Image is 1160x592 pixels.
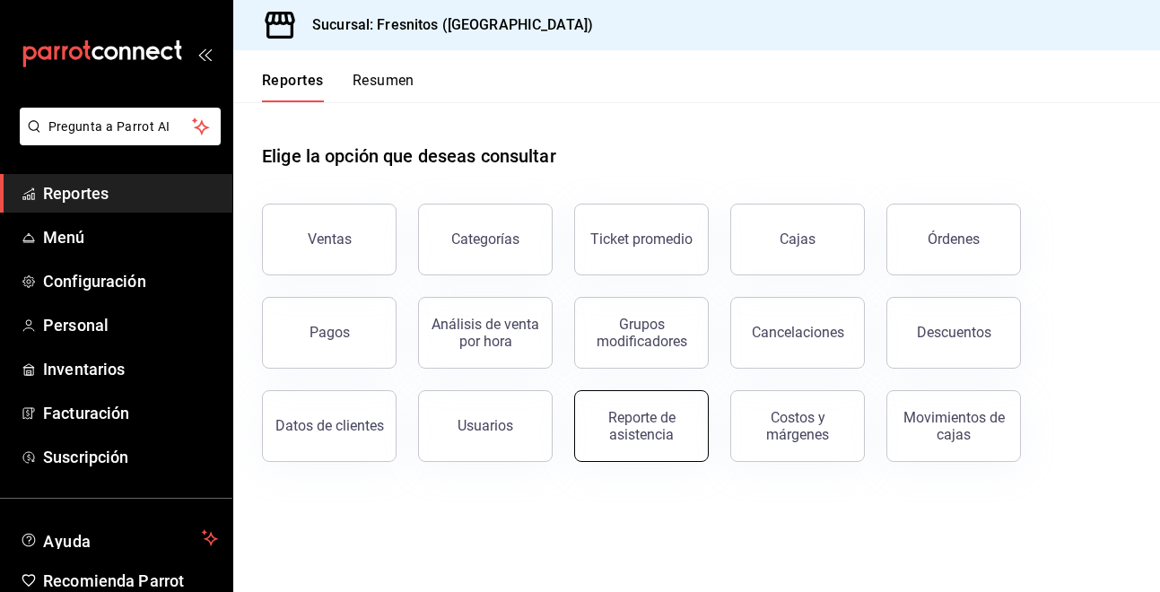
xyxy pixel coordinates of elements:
button: Ventas [262,204,397,275]
div: Análisis de venta por hora [430,316,541,350]
button: Pregunta a Parrot AI [20,108,221,145]
div: Grupos modificadores [586,316,697,350]
div: Categorías [451,231,519,248]
div: Usuarios [458,417,513,434]
span: Personal [43,313,218,337]
button: open_drawer_menu [197,47,212,61]
button: Análisis de venta por hora [418,297,553,369]
div: Movimientos de cajas [898,409,1009,443]
button: Reportes [262,72,324,102]
div: Costos y márgenes [742,409,853,443]
div: Datos de clientes [275,417,384,434]
button: Grupos modificadores [574,297,709,369]
button: Pagos [262,297,397,369]
button: Ticket promedio [574,204,709,275]
button: Datos de clientes [262,390,397,462]
div: Cancelaciones [752,324,844,341]
h3: Sucursal: Fresnitos ([GEOGRAPHIC_DATA]) [298,14,593,36]
div: Reporte de asistencia [586,409,697,443]
div: Cajas [780,229,816,250]
h1: Elige la opción que deseas consultar [262,143,556,170]
span: Facturación [43,401,218,425]
button: Categorías [418,204,553,275]
span: Configuración [43,269,218,293]
button: Costos y márgenes [730,390,865,462]
button: Reporte de asistencia [574,390,709,462]
button: Cancelaciones [730,297,865,369]
a: Cajas [730,204,865,275]
span: Inventarios [43,357,218,381]
span: Suscripción [43,445,218,469]
a: Pregunta a Parrot AI [13,130,221,149]
span: Ayuda [43,527,195,549]
button: Descuentos [886,297,1021,369]
span: Reportes [43,181,218,205]
div: Órdenes [928,231,980,248]
div: Descuentos [917,324,991,341]
button: Usuarios [418,390,553,462]
div: navigation tabs [262,72,414,102]
span: Pregunta a Parrot AI [48,118,193,136]
span: Menú [43,225,218,249]
div: Pagos [310,324,350,341]
button: Resumen [353,72,414,102]
div: Ticket promedio [590,231,693,248]
div: Ventas [308,231,352,248]
button: Movimientos de cajas [886,390,1021,462]
button: Órdenes [886,204,1021,275]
